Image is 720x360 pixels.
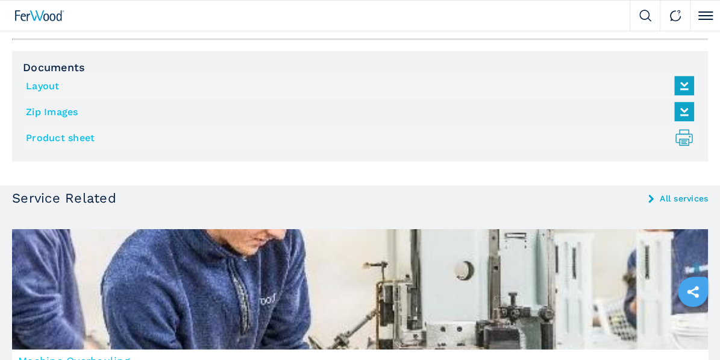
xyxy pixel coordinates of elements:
[678,277,708,307] a: sharethis
[12,229,708,350] img: image
[690,1,720,31] button: Click to toggle menu
[639,10,651,22] img: Search
[26,128,688,148] a: Product sheet
[15,10,64,21] img: Ferwood
[26,102,688,122] a: Zip Images
[12,192,116,205] h3: Service Related
[23,62,697,73] span: Documents
[26,76,688,96] a: Layout
[669,306,711,351] iframe: Chat
[669,10,681,22] img: Contact us
[660,194,708,203] a: All services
